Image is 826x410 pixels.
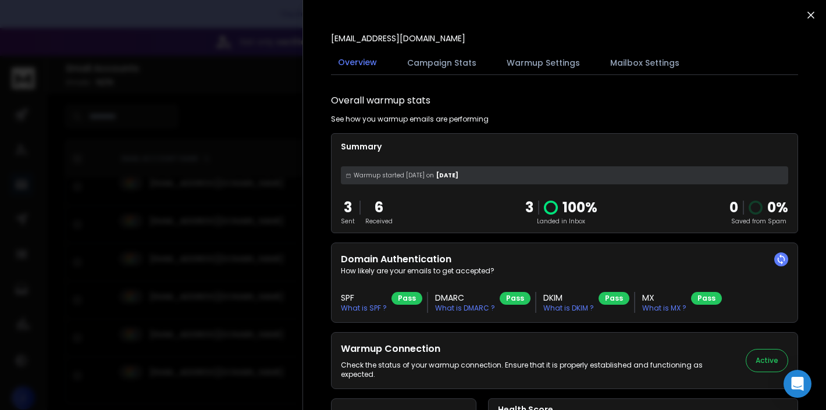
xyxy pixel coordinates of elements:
[341,361,732,379] p: Check the status of your warmup connection. Ensure that it is properly established and functionin...
[691,292,722,305] div: Pass
[784,370,811,398] div: Open Intercom Messenger
[746,349,788,372] button: Active
[400,50,483,76] button: Campaign Stats
[331,49,384,76] button: Overview
[341,141,788,152] p: Summary
[331,33,465,44] p: [EMAIL_ADDRESS][DOMAIN_NAME]
[341,217,355,226] p: Sent
[525,217,597,226] p: Landed in Inbox
[562,198,597,217] p: 100 %
[341,292,387,304] h3: SPF
[341,252,788,266] h2: Domain Authentication
[599,292,629,305] div: Pass
[331,94,430,108] h1: Overall warmup stats
[435,304,495,313] p: What is DMARC ?
[341,342,732,356] h2: Warmup Connection
[365,217,393,226] p: Received
[729,217,788,226] p: Saved from Spam
[642,304,686,313] p: What is MX ?
[354,171,434,180] span: Warmup started [DATE] on
[603,50,686,76] button: Mailbox Settings
[543,292,594,304] h3: DKIM
[365,198,393,217] p: 6
[341,304,387,313] p: What is SPF ?
[543,304,594,313] p: What is DKIM ?
[341,198,355,217] p: 3
[500,292,531,305] div: Pass
[642,292,686,304] h3: MX
[341,166,788,184] div: [DATE]
[331,115,489,124] p: See how you warmup emails are performing
[500,50,587,76] button: Warmup Settings
[729,198,738,217] strong: 0
[525,198,533,217] p: 3
[767,198,788,217] p: 0 %
[435,292,495,304] h3: DMARC
[391,292,422,305] div: Pass
[341,266,788,276] p: How likely are your emails to get accepted?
